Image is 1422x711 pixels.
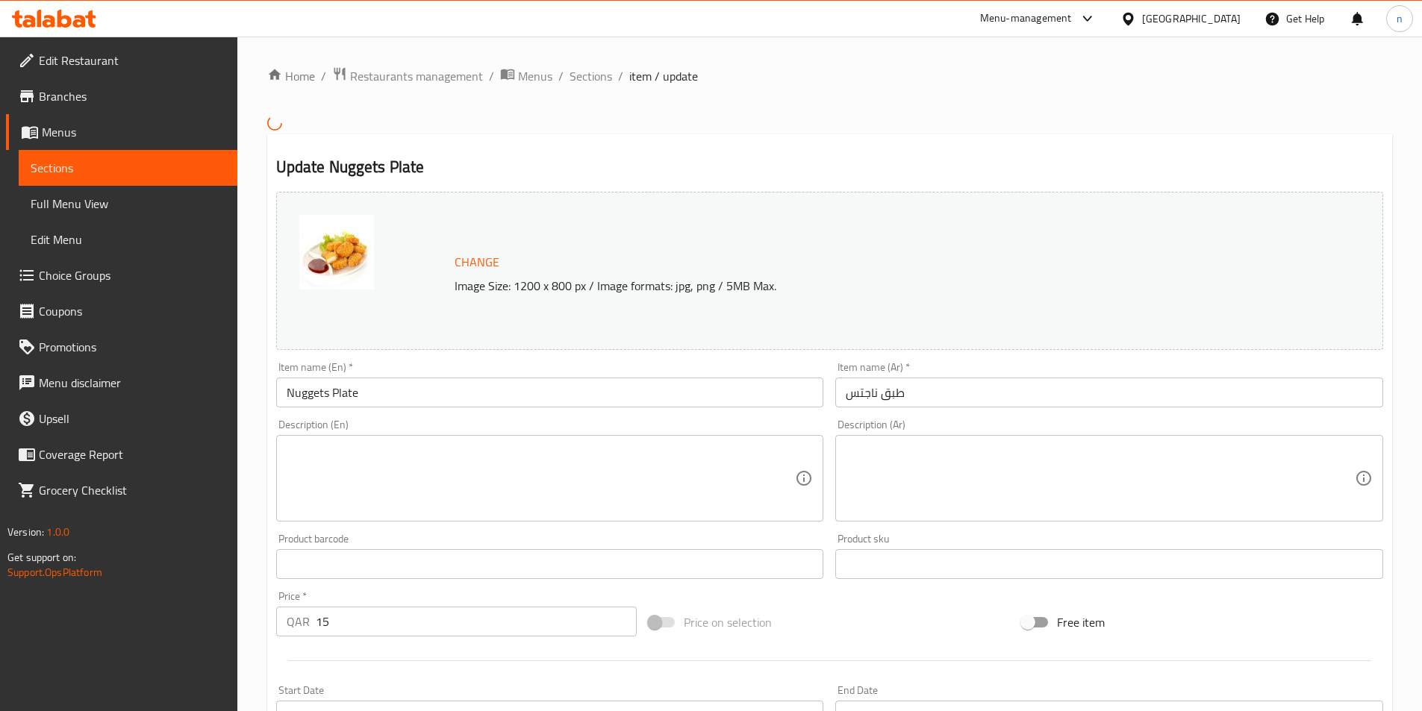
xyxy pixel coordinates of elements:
[6,401,237,436] a: Upsell
[276,156,1383,178] h2: Update Nuggets Plate
[518,67,552,85] span: Menus
[6,257,237,293] a: Choice Groups
[39,302,225,320] span: Coupons
[39,51,225,69] span: Edit Restaurant
[1057,613,1105,631] span: Free item
[39,266,225,284] span: Choice Groups
[570,67,612,85] a: Sections
[321,67,326,85] li: /
[19,222,237,257] a: Edit Menu
[7,522,44,542] span: Version:
[455,251,499,273] span: Change
[299,215,374,289] img: Nuggets_Plate638921011535187880.jpg
[267,66,1392,86] nav: breadcrumb
[31,195,225,213] span: Full Menu View
[7,548,76,567] span: Get support on:
[835,378,1383,407] input: Enter name Ar
[6,293,237,329] a: Coupons
[39,338,225,356] span: Promotions
[276,549,824,579] input: Please enter product barcode
[31,159,225,177] span: Sections
[46,522,69,542] span: 1.0.0
[6,329,237,365] a: Promotions
[558,67,564,85] li: /
[42,123,225,141] span: Menus
[449,277,1244,295] p: Image Size: 1200 x 800 px / Image formats: jpg, png / 5MB Max.
[350,67,483,85] span: Restaurants management
[835,549,1383,579] input: Please enter product sku
[500,66,552,86] a: Menus
[19,150,237,186] a: Sections
[980,10,1072,28] div: Menu-management
[1397,10,1403,27] span: n
[39,87,225,105] span: Branches
[39,445,225,463] span: Coverage Report
[1142,10,1241,27] div: [GEOGRAPHIC_DATA]
[6,472,237,508] a: Grocery Checklist
[6,43,237,78] a: Edit Restaurant
[7,563,102,582] a: Support.OpsPlatform
[449,247,505,278] button: Change
[618,67,623,85] li: /
[6,436,237,472] a: Coverage Report
[276,378,824,407] input: Enter name En
[6,365,237,401] a: Menu disclaimer
[39,410,225,427] span: Upsell
[489,67,494,85] li: /
[39,481,225,499] span: Grocery Checklist
[287,613,310,630] p: QAR
[332,66,483,86] a: Restaurants management
[629,67,698,85] span: item / update
[6,114,237,150] a: Menus
[6,78,237,114] a: Branches
[39,374,225,392] span: Menu disclaimer
[19,186,237,222] a: Full Menu View
[31,231,225,248] span: Edit Menu
[316,607,637,636] input: Please enter price
[684,613,772,631] span: Price on selection
[267,67,315,85] a: Home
